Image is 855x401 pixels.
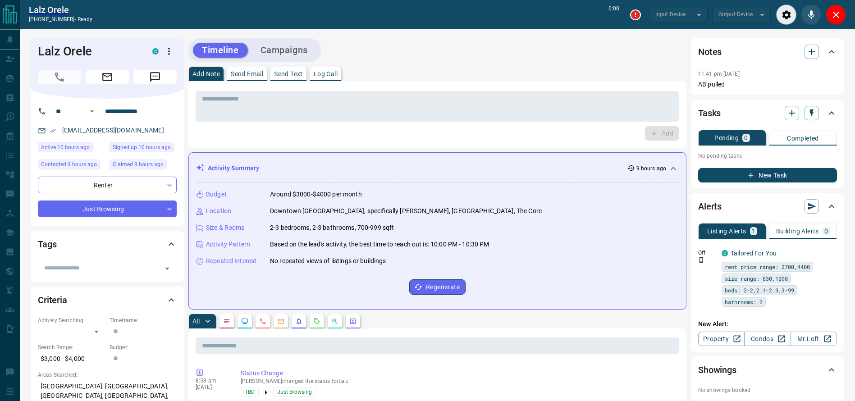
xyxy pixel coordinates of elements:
svg: Push Notification Only [698,257,704,263]
div: Audio Settings [776,5,796,25]
div: condos.ca [152,48,159,55]
span: size range: 630,1098 [725,274,788,283]
span: Call [38,70,81,84]
h2: Tags [38,237,56,251]
a: [EMAIL_ADDRESS][DOMAIN_NAME] [62,127,164,134]
h2: Notes [698,45,722,59]
span: TBD [245,387,255,396]
p: Pending [714,135,739,141]
p: [PERSON_NAME] changed the status for Lalz [241,378,676,384]
span: rent price range: 2700,4400 [725,262,810,271]
h2: Showings [698,363,736,377]
button: Regenerate [409,279,466,295]
a: Lalz Orele [29,5,92,15]
div: Just Browsing [38,200,177,217]
svg: Notes [223,318,230,325]
p: [DATE] [196,384,227,390]
span: ready [78,16,93,23]
div: Notes [698,41,837,63]
p: No repeated views of listings or buildings [270,256,386,266]
span: Contacted 9 hours ago [41,160,97,169]
p: 1 [752,228,755,234]
h2: Tasks [698,106,721,120]
span: Email [86,70,129,84]
h2: Criteria [38,293,67,307]
svg: Listing Alerts [295,318,302,325]
div: Criteria [38,289,177,311]
p: Repeated Interest [206,256,256,266]
button: Open [87,106,97,117]
button: New Task [698,168,837,182]
svg: Email Verified [50,128,56,134]
div: Alerts [698,196,837,217]
p: 0 [744,135,748,141]
p: Building Alerts [776,228,819,234]
p: Around $3000-$4000 per month [270,190,362,199]
a: Tailored For You [731,250,777,257]
div: Mon Oct 13 2025 [38,159,105,172]
p: Downtown [GEOGRAPHIC_DATA], specifically [PERSON_NAME], [GEOGRAPHIC_DATA], The Core [270,206,542,216]
p: 2-3 bedrooms, 2-3 bathrooms, 700-999 sqft [270,223,394,232]
span: Signed up 10 hours ago [113,143,171,152]
div: Showings [698,359,837,381]
p: New Alert: [698,319,837,329]
p: Activity Summary [208,164,259,173]
p: Listing Alerts [707,228,746,234]
p: Add Note [192,71,220,77]
p: No showings booked [698,386,837,394]
div: Close [826,5,846,25]
span: bathrooms: 2 [725,297,763,306]
p: Based on the lead's activity, the best time to reach out is: 10:00 PM - 10:30 PM [270,240,489,249]
div: Mon Oct 13 2025 [110,159,177,172]
h1: Lalz Orele [38,44,139,59]
p: Actively Searching: [38,316,105,324]
a: Condos [744,332,791,346]
p: $3,000 - $4,000 [38,351,105,366]
p: Budget: [110,343,177,351]
svg: Emails [277,318,284,325]
span: Just Browsing [277,387,312,396]
span: beds: 2-2,2.1-2.9,3-99 [725,286,794,295]
div: Activity Summary9 hours ago [196,160,679,177]
p: Off [698,249,716,257]
p: 0 [824,228,828,234]
a: Property [698,332,745,346]
button: Timeline [193,43,248,58]
p: Activity Pattern [206,240,250,249]
div: Mon Oct 13 2025 [38,142,105,155]
p: [PHONE_NUMBER] - [29,15,92,23]
p: All [192,318,200,324]
p: 8:58 am [196,378,227,384]
p: 9 hours ago [636,164,666,173]
p: Status Change [241,369,676,378]
button: Open [161,262,174,275]
p: 0:00 [608,5,619,25]
p: Log Call [314,71,338,77]
svg: Requests [313,318,320,325]
div: Renter [38,177,177,193]
p: Budget [206,190,227,199]
svg: Lead Browsing Activity [241,318,248,325]
button: Campaigns [251,43,317,58]
span: Message [133,70,177,84]
h2: Alerts [698,199,722,214]
p: 11:41 pm [DATE] [698,71,740,77]
svg: Agent Actions [349,318,357,325]
p: No pending tasks [698,149,837,163]
p: Search Range: [38,343,105,351]
div: Mon Oct 13 2025 [110,142,177,155]
a: Mr.Loft [791,332,837,346]
p: Location [206,206,231,216]
p: Areas Searched: [38,371,177,379]
div: condos.ca [722,250,728,256]
div: Tags [38,233,177,255]
svg: Calls [259,318,266,325]
p: Send Email [231,71,263,77]
span: Claimed 9 hours ago [113,160,164,169]
span: Active 10 hours ago [41,143,90,152]
p: Size & Rooms [206,223,245,232]
div: Tasks [698,102,837,124]
p: Send Text [274,71,303,77]
p: Completed [787,135,819,141]
div: Mute [801,5,821,25]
